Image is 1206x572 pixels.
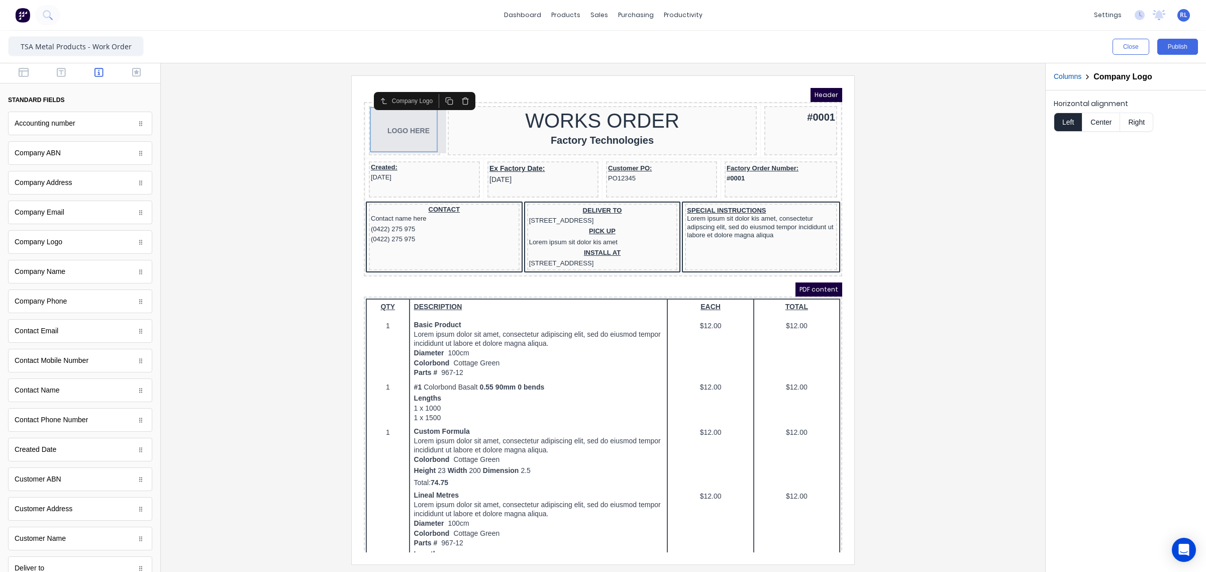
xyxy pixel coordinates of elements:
div: Customer Name [8,527,152,550]
div: Contact name here [7,126,154,136]
div: Customer Name [15,533,66,544]
div: Company ABN [8,141,152,165]
button: Close [1113,39,1149,55]
input: Enter template name here [8,36,144,56]
div: settings [1089,8,1127,23]
div: Customer ABN [8,467,152,491]
div: CONTACTContact name here(0422) 275 975(0422) 275 975DELIVER TO[STREET_ADDRESS]PICK UPLorem ipsum ... [2,114,476,186]
div: Factory Technologies [86,45,390,60]
div: #0001 [403,20,471,37]
div: Created Date [8,438,152,461]
div: Created:[DATE]Ex Factory Date:[DATE]Customer PO:PO12345Factory Order Number:#0001 [2,71,476,114]
div: Customer Address [15,504,72,514]
button: Publish [1157,39,1198,55]
div: Contact Name [15,385,59,396]
button: Columns [1054,71,1081,82]
button: standard fields [8,91,152,109]
div: Company Name [15,266,65,277]
div: CONTACT [7,118,154,126]
div: Company Email [15,207,64,218]
div: Contact Name [8,378,152,402]
div: Ex Factory Date:[DATE] [126,75,233,97]
div: Customer PO:PO12345 [244,75,351,96]
div: LOGO HEREWORKS ORDERFactory Technologies#0001 [2,16,476,71]
div: productivity [659,8,708,23]
div: Open Intercom Messenger [1172,538,1196,562]
div: products [546,8,585,23]
div: Customer ABN [15,474,61,485]
div: Factory Order Number:#0001 [363,75,471,96]
button: Duplicate [77,6,93,20]
div: Contact Phone Number [8,408,152,432]
div: INSTALL AT[STREET_ADDRESS] [165,160,312,180]
div: Customer Address [8,497,152,521]
img: Factory [15,8,30,23]
button: Select parent [12,6,28,20]
div: Company Email [8,201,152,224]
span: RL [1180,11,1187,20]
div: Accounting number [15,118,75,129]
div: (0422) 275 975 [7,146,154,156]
div: Company ABN [15,148,61,158]
div: PICK UPLorem ipsum sit dolor kis amet [165,138,312,160]
button: Right [1120,113,1153,132]
div: sales [585,8,613,23]
div: Contact Email [15,326,58,336]
div: Contact Mobile Number [15,355,88,366]
div: (0422) 275 975 [7,136,154,146]
div: LOGO HERE [7,20,74,65]
div: WORKS ORDER [86,20,390,45]
h2: Company Logo [1093,72,1152,81]
div: Company Logo [15,237,62,247]
div: standard fields [8,96,64,105]
div: Company Logo [8,230,152,254]
a: dashboard [499,8,546,23]
div: Company Name [8,260,152,283]
button: Delete [93,6,110,20]
label: Horizontal alignment [1054,99,1198,109]
div: Accounting number [8,112,152,135]
button: Left [1054,113,1082,132]
div: Created Date [15,444,56,455]
div: Company Phone [8,290,152,313]
div: Created:[DATE] [7,75,114,94]
div: SPECIAL INSTRUCTIONSLorem ipsum sit dolor kis amet, consectetur adipscing elit, sed do eiusmod te... [323,118,471,152]
div: DELIVER TO[STREET_ADDRESS] [165,118,312,138]
div: purchasing [613,8,659,23]
div: Contact Mobile Number [8,349,152,372]
button: Center [1082,113,1120,132]
span: PDF content [432,195,478,209]
div: Contact Phone Number [15,415,88,425]
div: Company Address [8,171,152,195]
div: Company Phone [15,296,67,307]
div: Company Address [15,177,72,188]
div: Contact Email [8,319,152,343]
div: Company Logo [28,9,73,18]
